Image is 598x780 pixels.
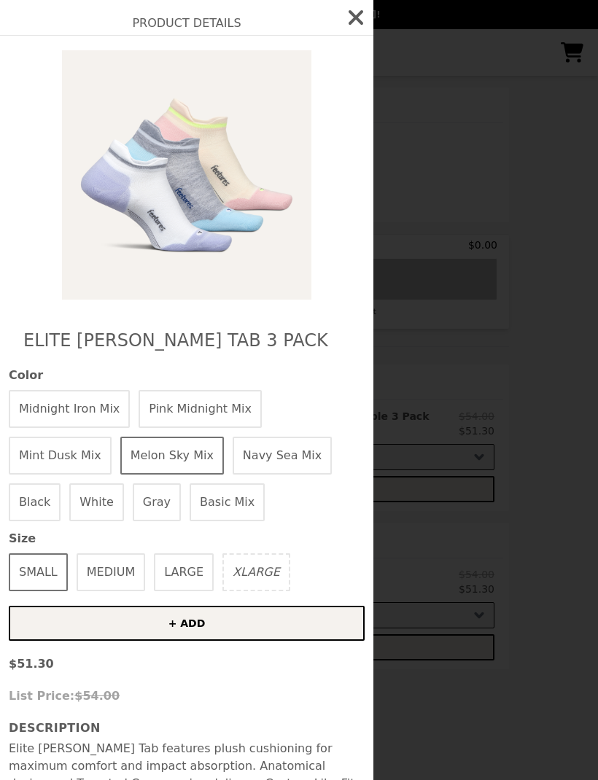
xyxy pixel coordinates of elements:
[9,606,365,641] button: + ADD
[69,483,124,521] button: White
[53,50,320,300] img: Melon Sky Mix / SMALL
[77,553,145,591] button: MEDIUM
[190,483,265,521] button: Basic Mix
[120,437,224,475] button: Melon Sky Mix
[9,687,365,705] p: List Price:
[74,689,120,703] span: $54.00
[222,553,290,591] button: XLARGE
[9,437,112,475] button: Mint Dusk Mix
[9,483,61,521] button: Black
[9,719,365,737] h3: Description
[133,483,181,521] button: Gray
[9,390,130,428] button: Midnight Iron Mix
[9,655,365,673] p: $51.30
[9,553,68,591] button: SMALL
[9,530,365,547] span: Size
[9,367,365,384] span: Color
[139,390,262,428] button: Pink Midnight Mix
[154,553,214,591] button: LARGE
[23,329,350,352] h2: Elite [PERSON_NAME] Tab 3 Pack
[233,437,332,475] button: Navy Sea Mix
